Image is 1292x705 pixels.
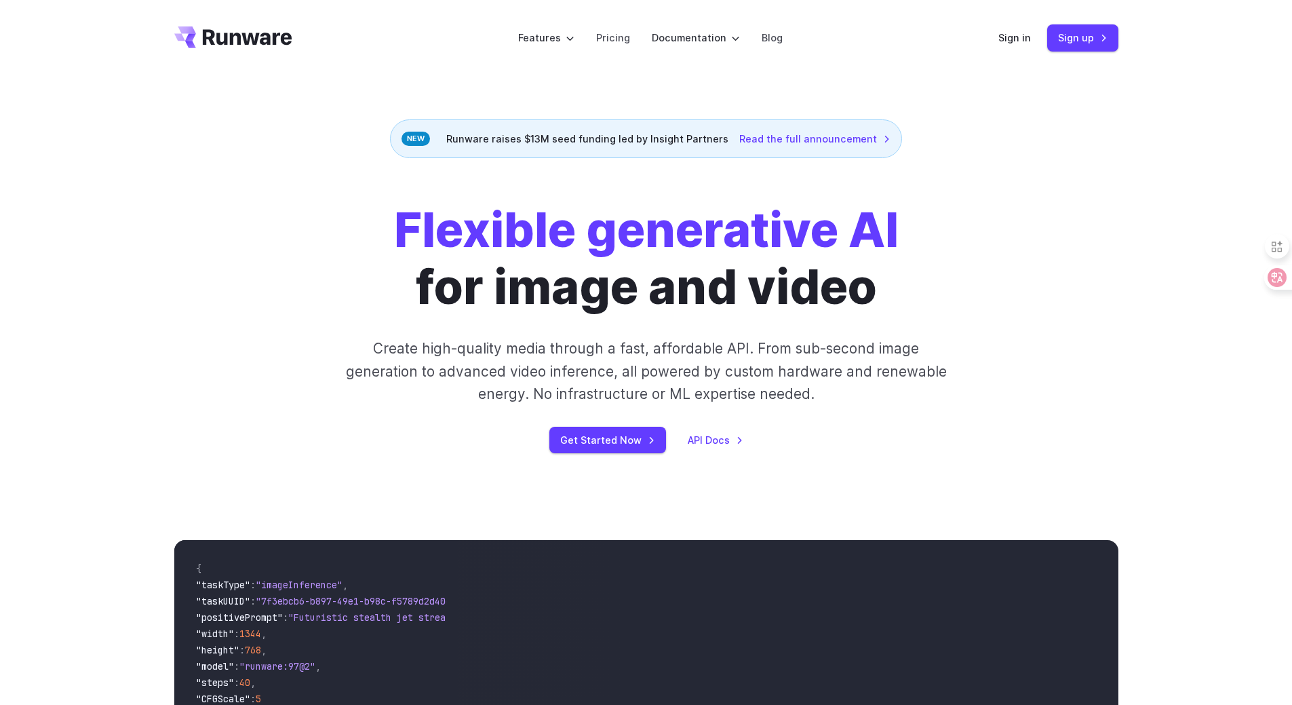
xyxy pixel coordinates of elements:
[283,611,288,624] span: :
[250,677,256,689] span: ,
[688,432,743,448] a: API Docs
[549,427,666,453] a: Get Started Now
[196,693,250,705] span: "CFGScale"
[315,660,321,672] span: ,
[390,119,902,158] div: Runware raises $13M seed funding led by Insight Partners
[196,677,234,689] span: "steps"
[518,30,574,45] label: Features
[196,579,250,591] span: "taskType"
[256,693,261,705] span: 5
[196,644,239,656] span: "height"
[394,201,899,259] strong: Flexible generative AI
[250,579,256,591] span: :
[196,595,250,607] span: "taskUUID"
[174,26,292,48] a: Go to /
[261,644,267,656] span: ,
[196,563,201,575] span: {
[342,579,348,591] span: ,
[239,660,315,672] span: "runware:97@2"
[394,202,899,316] h1: for image and video
[245,644,261,656] span: 768
[239,644,245,656] span: :
[234,628,239,640] span: :
[196,628,234,640] span: "width"
[196,660,234,672] span: "model"
[250,595,256,607] span: :
[1047,24,1118,51] a: Sign up
[998,30,1031,45] a: Sign in
[234,660,239,672] span: :
[250,693,256,705] span: :
[762,30,783,45] a: Blog
[344,337,948,405] p: Create high-quality media through a fast, affordable API. From sub-second image generation to adv...
[234,677,239,689] span: :
[256,595,462,607] span: "7f3ebcb6-b897-49e1-b98c-f5789d2d40d7"
[261,628,267,640] span: ,
[196,611,283,624] span: "positivePrompt"
[288,611,782,624] span: "Futuristic stealth jet streaking through a neon-lit cityscape with glowing purple exhaust"
[256,579,342,591] span: "imageInference"
[596,30,630,45] a: Pricing
[739,131,890,147] a: Read the full announcement
[239,628,261,640] span: 1344
[652,30,740,45] label: Documentation
[239,677,250,689] span: 40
